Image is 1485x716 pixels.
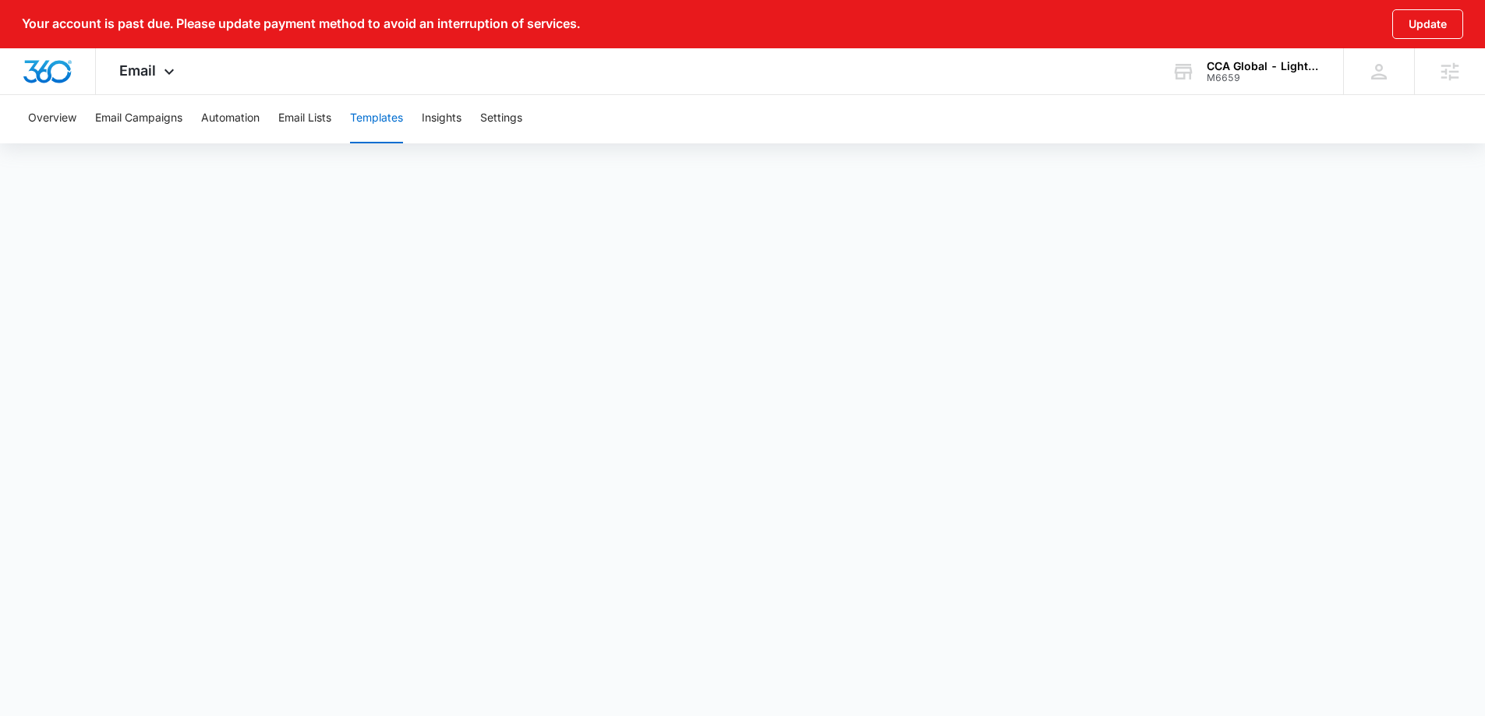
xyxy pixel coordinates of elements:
button: Templates [350,93,403,143]
button: Automation [201,93,260,143]
div: Email [96,48,202,94]
button: Overview [28,93,76,143]
button: Update [1392,9,1463,39]
button: Insights [422,93,461,143]
button: Email Campaigns [95,93,182,143]
div: account id [1207,72,1321,83]
span: Email [119,62,156,79]
button: Settings [480,93,522,143]
button: Email Lists [278,93,331,143]
p: Your account is past due. Please update payment method to avoid an interruption of services. [22,16,580,31]
div: account name [1207,60,1321,72]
